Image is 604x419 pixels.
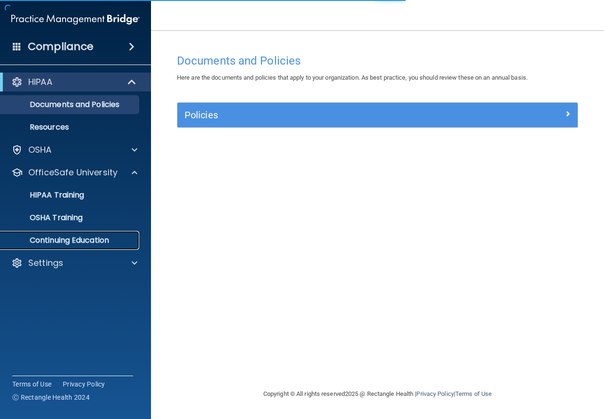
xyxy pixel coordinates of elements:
[205,379,550,409] div: Copyright © All rights reserved 2025 @ Rectangle Health | |
[6,190,84,200] p: HIPAA Training
[11,10,140,29] img: PMB logo
[177,55,578,67] h4: Documents and Policies
[177,74,528,81] span: Here are the documents and policies that apply to your organization. As best practice, you should...
[185,110,470,120] h5: Policies
[12,379,51,389] a: Terms of Use
[11,167,137,178] a: OfficeSafe University
[185,107,570,123] a: Policies
[11,76,137,88] a: HIPAA
[12,393,90,402] span: Ⓒ Rectangle Health 2024
[441,352,593,390] iframe: Drift Widget Chat Controller
[28,257,63,269] p: Settings
[6,213,83,222] p: OSHA Training
[11,257,137,269] a: Settings
[416,390,453,397] a: Privacy Policy
[63,379,105,389] a: Privacy Policy
[28,40,93,53] h4: Compliance
[28,76,52,88] p: HIPAA
[6,236,135,245] p: Continuing Education
[11,144,137,156] a: OSHA
[28,144,52,156] p: OSHA
[455,390,492,397] a: Terms of Use
[28,167,117,178] p: OfficeSafe University
[6,100,135,109] p: Documents and Policies
[6,123,135,132] p: Resources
